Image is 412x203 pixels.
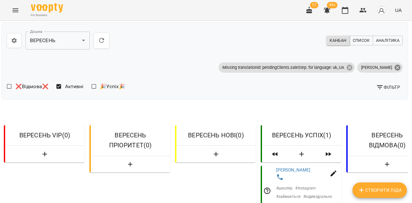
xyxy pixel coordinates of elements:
span: Список [353,37,370,44]
button: Створити Ліда [288,149,315,160]
button: Створити Ліда [93,159,167,170]
button: Menu [8,3,23,18]
svg: Відповідальний співробітник не заданий [263,187,271,195]
span: 17 [310,2,318,8]
button: Канбан [326,36,350,45]
span: Активні [65,83,84,90]
button: Аналітика [373,36,403,45]
span: 🎉Успіх🎉 [100,83,125,90]
button: Фільтр [373,81,403,93]
button: Список [350,36,373,45]
img: Voopty Logo [31,3,63,13]
h6: ВЕРЕСЕНЬ УСПІХ ( 1 ) [267,130,336,140]
h6: ВЕРЕСЕНЬ VIP ( 0 ) [10,130,79,140]
span: Фільтр [376,83,400,91]
a: [PERSON_NAME] [276,167,311,172]
span: For Business [31,13,63,17]
div: ВЕРЕСЕНЬ [25,32,90,50]
p: # Instagram [295,185,316,191]
span: Пересунути лідів з колонки [318,149,339,160]
span: Канбан [330,37,346,44]
div: Missing translationId: pendingClients.saleStep. for language: uk_UA [219,62,355,73]
p: # індивідуально [303,194,332,199]
span: ❌Відмова❌ [15,83,49,90]
img: avatar_s.png [377,6,386,15]
h6: ВЕРЕСЕНЬ НОВІ ( 0 ) [182,130,250,140]
span: Пересунути лідів з колонки [265,149,285,160]
p: # школяр [276,185,293,191]
span: [PERSON_NAME] [357,65,396,70]
span: UA [395,7,402,14]
button: UA [392,4,404,16]
button: Створити Ліда [179,149,253,160]
button: Створити Ліда [352,182,407,198]
button: Створити Ліда [8,149,82,160]
p: # займається [276,194,301,199]
span: Аналітика [376,37,399,44]
span: Створити Ліда [358,186,402,194]
span: Missing translationId: pendingClients.saleStep. for language: uk_UA [219,65,348,70]
span: 99+ [327,2,338,8]
h6: ВЕРЕСЕНЬ ПРІОРИТЕТ ( 0 ) [96,130,165,151]
div: [PERSON_NAME] [357,62,403,73]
